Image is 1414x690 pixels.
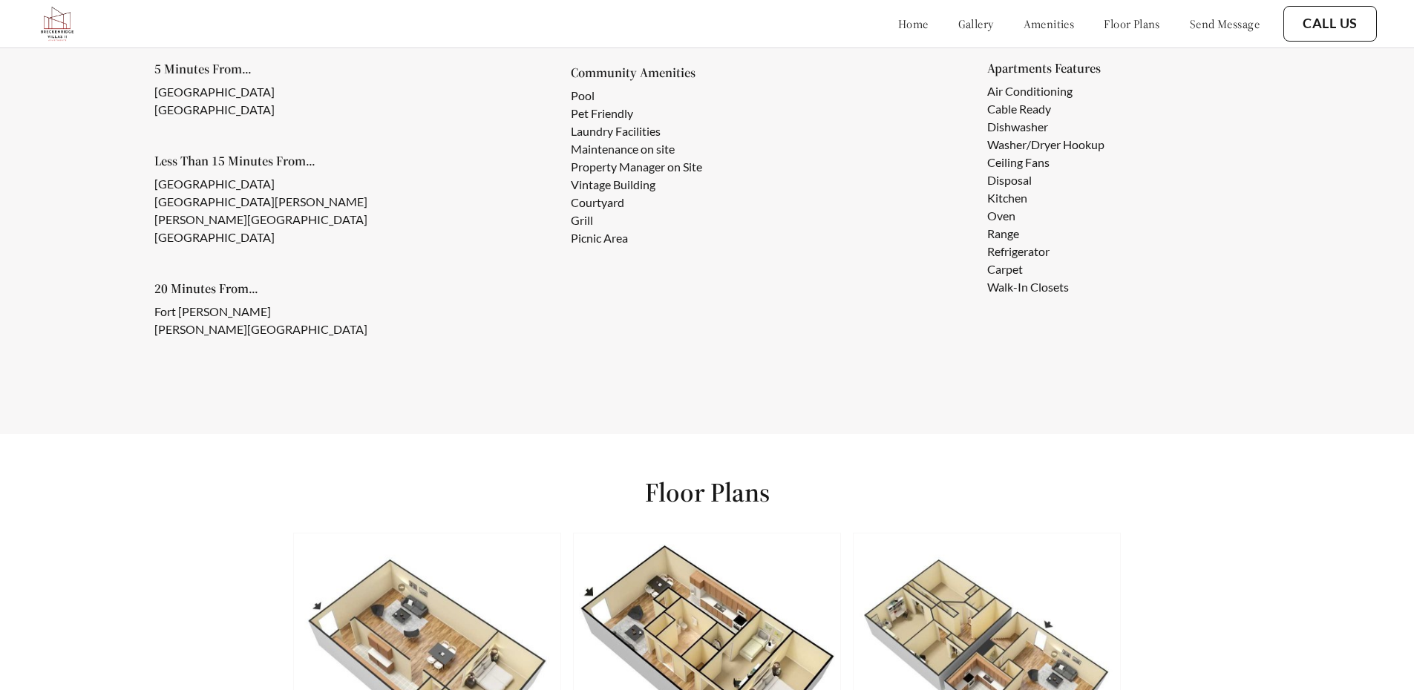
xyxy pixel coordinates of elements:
li: Cable Ready [987,100,1104,118]
h5: 20 Minutes From... [154,282,391,295]
li: Grill [571,211,702,229]
li: [GEOGRAPHIC_DATA] [154,101,275,119]
li: [GEOGRAPHIC_DATA] [154,175,367,193]
li: Pet Friendly [571,105,702,122]
button: Call Us [1283,6,1377,42]
li: Air Conditioning [987,82,1104,100]
a: send message [1190,16,1260,31]
li: Disposal [987,171,1104,189]
a: floor plans [1104,16,1160,31]
li: [GEOGRAPHIC_DATA] [154,229,367,246]
li: Dishwasher [987,118,1104,136]
li: Courtyard [571,194,702,211]
li: Oven [987,207,1104,225]
h5: Apartments Features [987,62,1128,75]
a: amenities [1024,16,1075,31]
li: Ceiling Fans [987,154,1104,171]
li: Maintenance on site [571,140,702,158]
a: gallery [958,16,994,31]
li: Walk-In Closets [987,278,1104,296]
h5: Community Amenities [571,66,726,79]
li: Fort [PERSON_NAME] [154,303,367,321]
li: Range [987,225,1104,243]
li: [GEOGRAPHIC_DATA][PERSON_NAME] [154,193,367,211]
li: Kitchen [987,189,1104,207]
li: Carpet [987,260,1104,278]
li: Picnic Area [571,229,702,247]
li: Refrigerator [987,243,1104,260]
h5: Less Than 15 Minutes From... [154,154,391,168]
li: Vintage Building [571,176,702,194]
a: home [898,16,929,31]
a: Call Us [1303,16,1358,32]
h1: Floor Plans [645,476,770,509]
li: [GEOGRAPHIC_DATA] [154,83,275,101]
li: Property Manager on Site [571,158,702,176]
li: Pool [571,87,702,105]
li: Laundry Facilities [571,122,702,140]
li: [PERSON_NAME][GEOGRAPHIC_DATA] [154,211,367,229]
h5: 5 Minutes From... [154,62,298,76]
img: bv2_logo.png [37,4,77,44]
li: Washer/Dryer Hookup [987,136,1104,154]
li: [PERSON_NAME][GEOGRAPHIC_DATA] [154,321,367,338]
